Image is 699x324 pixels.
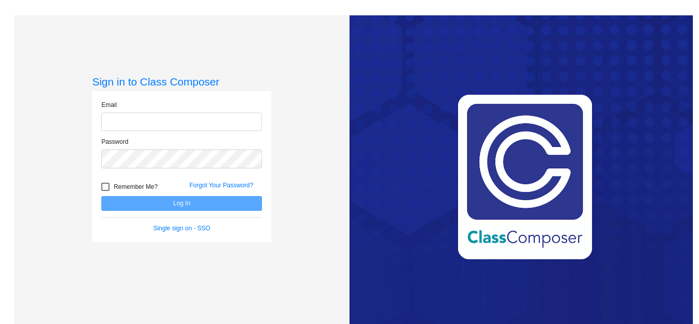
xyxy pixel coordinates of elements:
button: Log In [101,196,262,211]
label: Password [101,137,128,146]
label: Email [101,100,117,110]
a: Single sign on - SSO [153,225,210,232]
a: Forgot Your Password? [189,182,253,189]
span: Remember Me? [114,181,158,193]
h3: Sign in to Class Composer [92,75,271,88]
